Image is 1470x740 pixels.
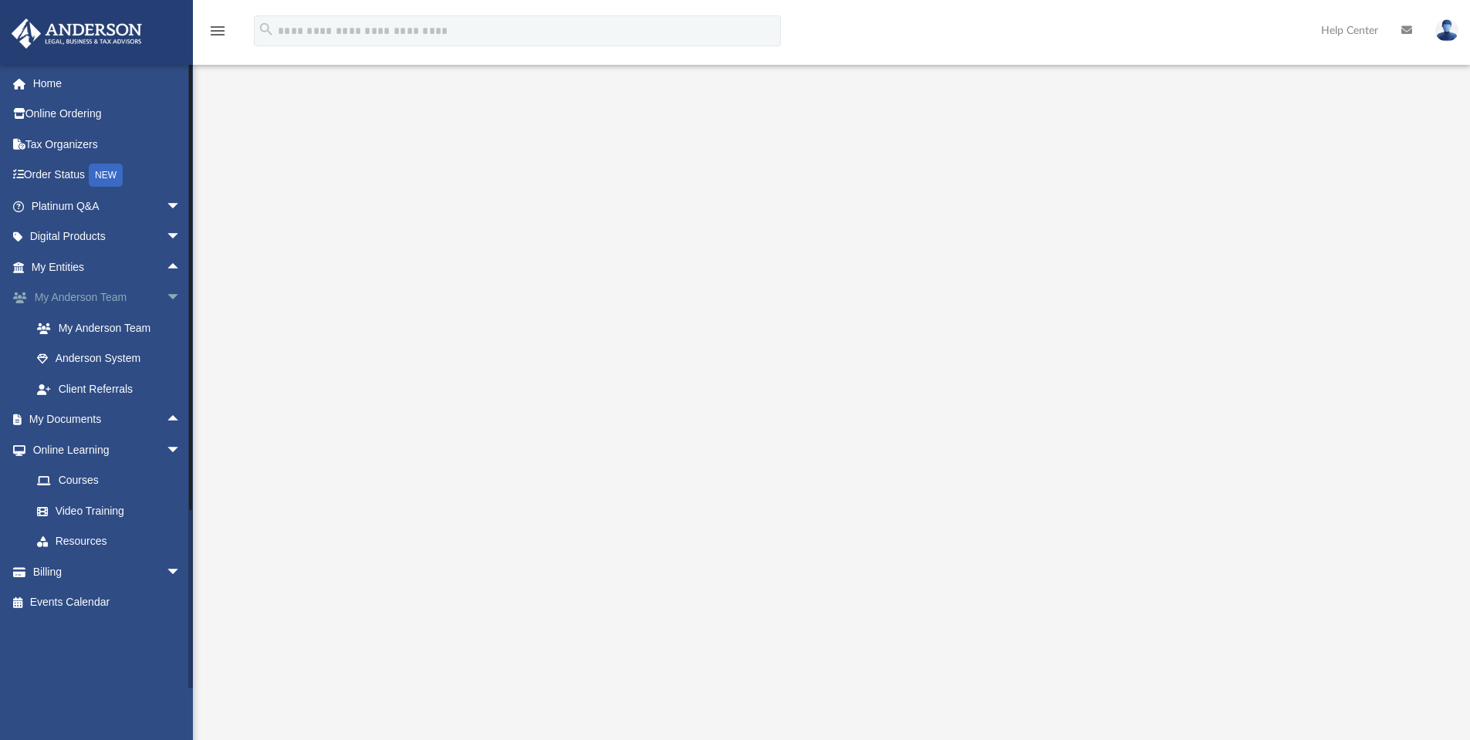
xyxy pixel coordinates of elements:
a: Platinum Q&Aarrow_drop_down [11,191,204,221]
a: My Anderson Team [22,313,197,343]
i: menu [208,22,227,40]
a: My Entitiesarrow_drop_up [11,252,204,282]
span: arrow_drop_down [166,556,197,588]
img: Anderson Advisors Platinum Portal [7,19,147,49]
span: arrow_drop_down [166,191,197,222]
a: Home [11,68,204,99]
a: Client Referrals [22,373,204,404]
a: Tax Organizers [11,129,204,160]
a: Video Training [22,495,189,526]
a: Courses [22,465,197,496]
span: arrow_drop_down [166,282,197,314]
i: search [258,21,275,38]
a: My Documentsarrow_drop_up [11,404,197,435]
div: NEW [89,164,123,187]
a: menu [208,29,227,40]
a: Resources [22,526,197,557]
a: Anderson System [22,343,204,374]
a: Digital Productsarrow_drop_down [11,221,204,252]
span: arrow_drop_down [166,221,197,253]
a: Events Calendar [11,587,204,618]
a: My Anderson Teamarrow_drop_down [11,282,204,313]
a: Online Ordering [11,99,204,130]
span: arrow_drop_down [166,434,197,466]
span: arrow_drop_up [166,404,197,436]
span: arrow_drop_up [166,252,197,283]
img: User Pic [1435,19,1458,42]
a: Online Learningarrow_drop_down [11,434,197,465]
a: Billingarrow_drop_down [11,556,204,587]
a: Order StatusNEW [11,160,204,191]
